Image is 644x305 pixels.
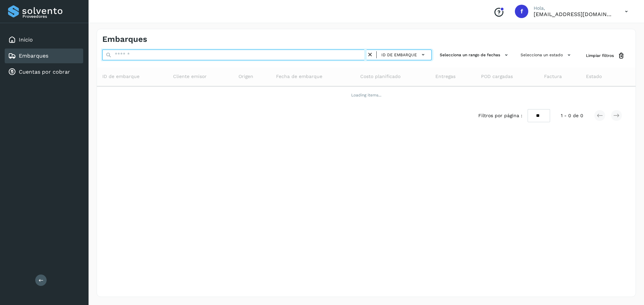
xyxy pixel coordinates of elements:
[561,112,583,119] span: 1 - 0 de 0
[22,14,80,19] p: Proveedores
[586,53,614,59] span: Limpiar filtros
[481,73,513,80] span: POD cargadas
[381,52,417,58] span: ID de embarque
[19,69,70,75] a: Cuentas por cobrar
[534,5,614,11] p: Hola,
[238,73,253,80] span: Origen
[19,53,48,59] a: Embarques
[276,73,322,80] span: Fecha de embarque
[534,11,614,17] p: facturacion@salgofreight.com
[518,50,575,61] button: Selecciona un estado
[19,36,33,43] a: Inicio
[5,65,83,79] div: Cuentas por cobrar
[581,50,630,62] button: Limpiar filtros
[5,32,83,47] div: Inicio
[586,73,602,80] span: Estado
[478,112,522,119] span: Filtros por página :
[102,34,147,44] h4: Embarques
[173,73,207,80] span: Cliente emisor
[544,73,562,80] span: Factura
[5,49,83,63] div: Embarques
[360,73,400,80] span: Costo planificado
[437,50,513,61] button: Selecciona un rango de fechas
[379,50,429,60] button: ID de embarque
[97,86,636,104] td: Loading items...
[102,73,140,80] span: ID de embarque
[435,73,455,80] span: Entregas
